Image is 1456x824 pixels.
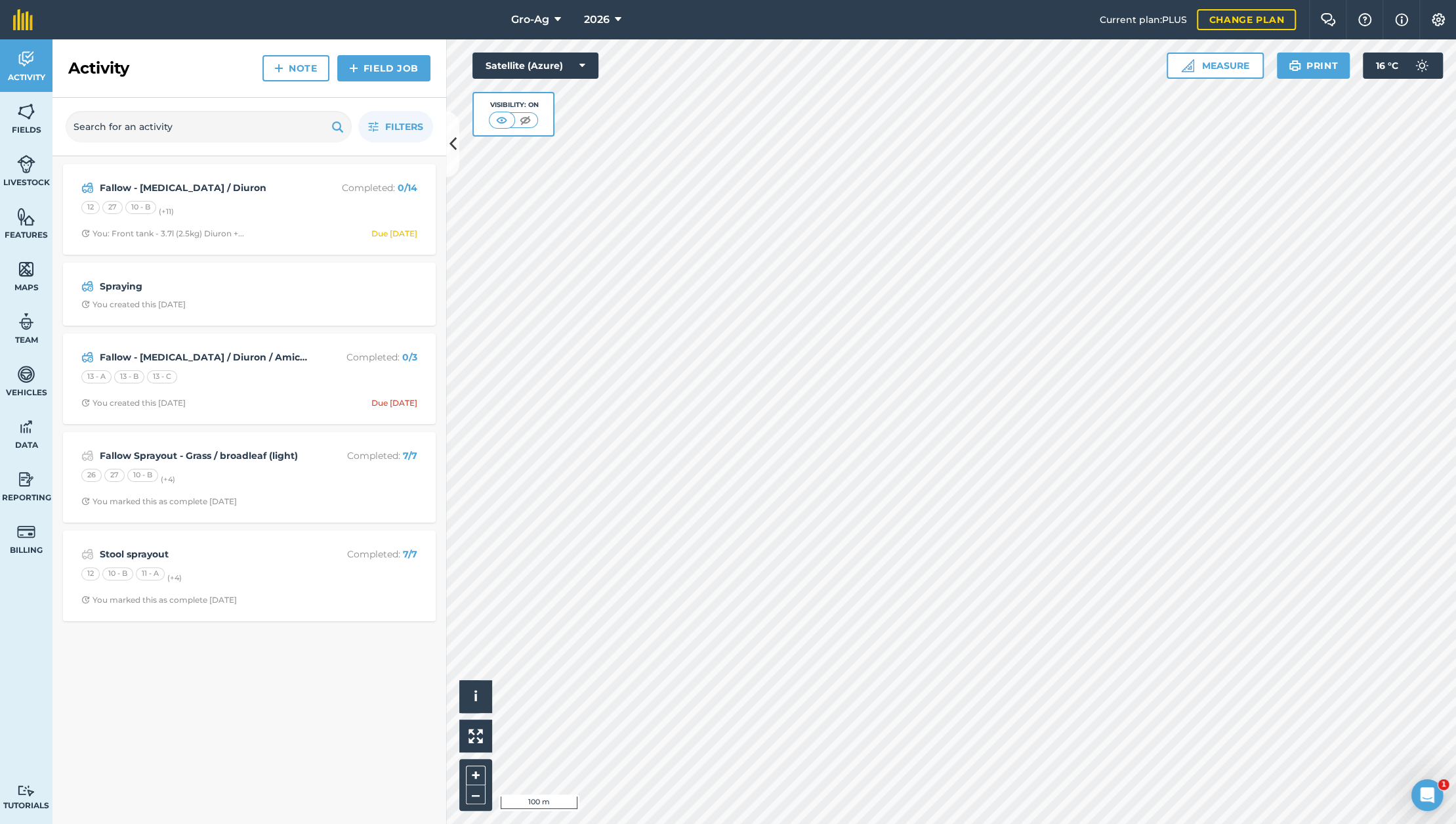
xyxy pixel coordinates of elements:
div: You marked this as complete [DATE] [81,496,237,507]
div: 10 - B [127,469,158,482]
img: Two speech bubbles overlapping with the left bubble in the forefront [1320,13,1336,26]
img: svg+xml;base64,PHN2ZyB4bWxucz0iaHR0cDovL3d3dy53My5vcmcvMjAwMC9zdmciIHdpZHRoPSI1NiIgaGVpZ2h0PSI2MC... [17,102,35,121]
strong: Fallow - [MEDICAL_DATA] / Diuron / Amicide [100,350,308,364]
img: Clock with arrow pointing clockwise [81,300,90,309]
strong: 7 / 7 [403,548,417,560]
img: svg+xml;base64,PD94bWwgdmVyc2lvbj0iMS4wIiBlbmNvZGluZz0idXRmLTgiPz4KPCEtLSBHZW5lcmF0b3I6IEFkb2JlIE... [17,312,35,332]
strong: Fallow Sprayout - Grass / broadleaf (light) [100,448,308,463]
div: Due [DATE] [371,228,417,239]
span: Filters [385,119,423,134]
img: svg+xml;base64,PD94bWwgdmVyc2lvbj0iMS4wIiBlbmNvZGluZz0idXRmLTgiPz4KPCEtLSBHZW5lcmF0b3I6IEFkb2JlIE... [17,417,35,437]
p: Completed : [313,547,417,561]
strong: Fallow - [MEDICAL_DATA] / Diuron [100,181,308,195]
span: 2026 [584,12,610,28]
img: Clock with arrow pointing clockwise [81,229,90,238]
div: Due [DATE] [371,398,417,408]
img: svg+xml;base64,PHN2ZyB4bWxucz0iaHR0cDovL3d3dy53My5vcmcvMjAwMC9zdmciIHdpZHRoPSI1MCIgaGVpZ2h0PSI0MC... [493,114,510,127]
img: svg+xml;base64,PD94bWwgdmVyc2lvbj0iMS4wIiBlbmNvZGluZz0idXRmLTgiPz4KPCEtLSBHZW5lcmF0b3I6IEFkb2JlIE... [81,278,94,294]
div: Visibility: On [489,100,539,110]
img: svg+xml;base64,PD94bWwgdmVyc2lvbj0iMS4wIiBlbmNvZGluZz0idXRmLTgiPz4KPCEtLSBHZW5lcmF0b3I6IEFkb2JlIE... [81,349,94,365]
p: Completed : [313,448,417,463]
a: Fallow - [MEDICAL_DATA] / DiuronCompleted: 0/14122710 - B(+11)Clock with arrow pointing clockwise... [71,172,428,247]
img: svg+xml;base64,PHN2ZyB4bWxucz0iaHR0cDovL3d3dy53My5vcmcvMjAwMC9zdmciIHdpZHRoPSIxNyIgaGVpZ2h0PSIxNy... [1395,12,1408,28]
p: Completed : [313,181,417,195]
a: Note [262,55,329,81]
img: A question mark icon [1357,13,1373,26]
img: svg+xml;base64,PD94bWwgdmVyc2lvbj0iMS4wIiBlbmNvZGluZz0idXRmLTgiPz4KPCEtLSBHZW5lcmF0b3I6IEFkb2JlIE... [81,448,94,464]
span: 1 [1438,779,1449,790]
a: Change plan [1197,9,1296,30]
img: svg+xml;base64,PHN2ZyB4bWxucz0iaHR0cDovL3d3dy53My5vcmcvMjAwMC9zdmciIHdpZHRoPSI1NiIgaGVpZ2h0PSI2MC... [17,207,35,227]
img: fieldmargin Logo [13,9,33,30]
span: Current plan : PLUS [1099,12,1186,27]
button: Print [1277,53,1350,79]
img: svg+xml;base64,PHN2ZyB4bWxucz0iaHR0cDovL3d3dy53My5vcmcvMjAwMC9zdmciIHdpZHRoPSIxNCIgaGVpZ2h0PSIyNC... [349,60,358,76]
img: svg+xml;base64,PD94bWwgdmVyc2lvbj0iMS4wIiBlbmNvZGluZz0idXRmLTgiPz4KPCEtLSBHZW5lcmF0b3I6IEFkb2JlIE... [17,785,35,797]
a: Fallow Sprayout - Grass / broadleaf (light)Completed: 7/7262710 - B(+4)Clock with arrow pointing ... [71,440,428,515]
button: 16 °C [1363,53,1443,79]
div: 13 - B [114,370,144,383]
img: svg+xml;base64,PD94bWwgdmVyc2lvbj0iMS4wIiBlbmNvZGluZz0idXRmLTgiPz4KPCEtLSBHZW5lcmF0b3I6IEFkb2JlIE... [17,154,35,174]
div: 13 - A [81,370,112,383]
img: Four arrows, one pointing top left, one top right, one bottom right and the last bottom left [468,729,483,743]
img: Clock with arrow pointing clockwise [81,399,90,407]
img: svg+xml;base64,PHN2ZyB4bWxucz0iaHR0cDovL3d3dy53My5vcmcvMjAwMC9zdmciIHdpZHRoPSI1MCIgaGVpZ2h0PSI0MC... [517,114,533,127]
strong: 7 / 7 [403,450,417,462]
div: You created this [DATE] [81,299,186,310]
img: svg+xml;base64,PD94bWwgdmVyc2lvbj0iMS4wIiBlbmNvZGluZz0idXRmLTgiPz4KPCEtLSBHZW5lcmF0b3I6IEFkb2JlIE... [81,180,94,196]
button: – [466,785,486,804]
img: svg+xml;base64,PD94bWwgdmVyc2lvbj0iMS4wIiBlbmNvZGluZz0idXRmLTgiPz4KPCEtLSBHZW5lcmF0b3I6IEFkb2JlIE... [17,49,35,69]
small: (+ 4 ) [167,573,182,582]
div: 10 - B [125,201,156,214]
button: Measure [1167,53,1264,79]
strong: 0 / 3 [402,351,417,363]
a: Stool sprayoutCompleted: 7/71210 - B11 - A(+4)Clock with arrow pointing clockwiseYou marked this ... [71,538,428,613]
div: You marked this as complete [DATE] [81,595,237,605]
div: 12 [81,201,100,214]
strong: 0 / 14 [398,182,417,194]
div: 26 [81,469,102,482]
img: A cog icon [1430,13,1446,26]
div: 11 - A [136,567,165,580]
iframe: Intercom live chat [1411,779,1443,811]
a: Fallow - [MEDICAL_DATA] / Diuron / AmicideCompleted: 0/313 - A13 - B13 - CClock with arrow pointi... [71,341,428,416]
div: 27 [104,469,125,482]
button: Filters [358,111,433,142]
a: SprayingClock with arrow pointing clockwiseYou created this [DATE] [71,271,428,318]
a: Field Job [337,55,430,81]
h2: Activity [68,58,129,79]
span: 16 ° C [1376,53,1398,79]
button: + [466,766,486,785]
img: svg+xml;base64,PHN2ZyB4bWxucz0iaHR0cDovL3d3dy53My5vcmcvMjAwMC9zdmciIHdpZHRoPSIxOSIgaGVpZ2h0PSIyNC... [1289,58,1301,74]
div: 27 [102,201,123,214]
strong: Spraying [100,279,308,293]
small: (+ 4 ) [161,475,175,484]
strong: Stool sprayout [100,547,308,561]
div: 13 - C [147,370,177,383]
span: i [474,688,478,705]
button: i [459,680,492,713]
div: You created this [DATE] [81,398,186,408]
img: svg+xml;base64,PHN2ZyB4bWxucz0iaHR0cDovL3d3dy53My5vcmcvMjAwMC9zdmciIHdpZHRoPSIxOSIgaGVpZ2h0PSIyNC... [331,119,344,135]
input: Search for an activity [66,111,352,142]
img: svg+xml;base64,PD94bWwgdmVyc2lvbj0iMS4wIiBlbmNvZGluZz0idXRmLTgiPz4KPCEtLSBHZW5lcmF0b3I6IEFkb2JlIE... [1409,53,1435,79]
img: svg+xml;base64,PHN2ZyB4bWxucz0iaHR0cDovL3d3dy53My5vcmcvMjAwMC9zdmciIHdpZHRoPSI1NiIgaGVpZ2h0PSI2MC... [17,259,35,279]
span: Gro-Ag [511,12,549,28]
img: svg+xml;base64,PD94bWwgdmVyc2lvbj0iMS4wIiBlbmNvZGluZz0idXRmLTgiPz4KPCEtLSBHZW5lcmF0b3I6IEFkb2JlIE... [17,522,35,542]
div: 10 - B [102,567,133,580]
button: Satellite (Azure) [472,53,598,79]
small: (+ 11 ) [159,207,174,216]
img: svg+xml;base64,PD94bWwgdmVyc2lvbj0iMS4wIiBlbmNvZGluZz0idXRmLTgiPz4KPCEtLSBHZW5lcmF0b3I6IEFkb2JlIE... [17,364,35,384]
img: svg+xml;base64,PD94bWwgdmVyc2lvbj0iMS4wIiBlbmNvZGluZz0idXRmLTgiPz4KPCEtLSBHZW5lcmF0b3I6IEFkb2JlIE... [17,469,35,489]
div: You: Front tank - 3.7l (2.5kg) Diuron +... [81,228,244,239]
img: Ruler icon [1181,59,1194,72]
img: Clock with arrow pointing clockwise [81,497,90,506]
div: 12 [81,567,100,580]
img: svg+xml;base64,PHN2ZyB4bWxucz0iaHR0cDovL3d3dy53My5vcmcvMjAwMC9zdmciIHdpZHRoPSIxNCIgaGVpZ2h0PSIyNC... [274,60,283,76]
p: Completed : [313,350,417,364]
img: svg+xml;base64,PD94bWwgdmVyc2lvbj0iMS4wIiBlbmNvZGluZz0idXRmLTgiPz4KPCEtLSBHZW5lcmF0b3I6IEFkb2JlIE... [81,546,94,562]
img: Clock with arrow pointing clockwise [81,596,90,604]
